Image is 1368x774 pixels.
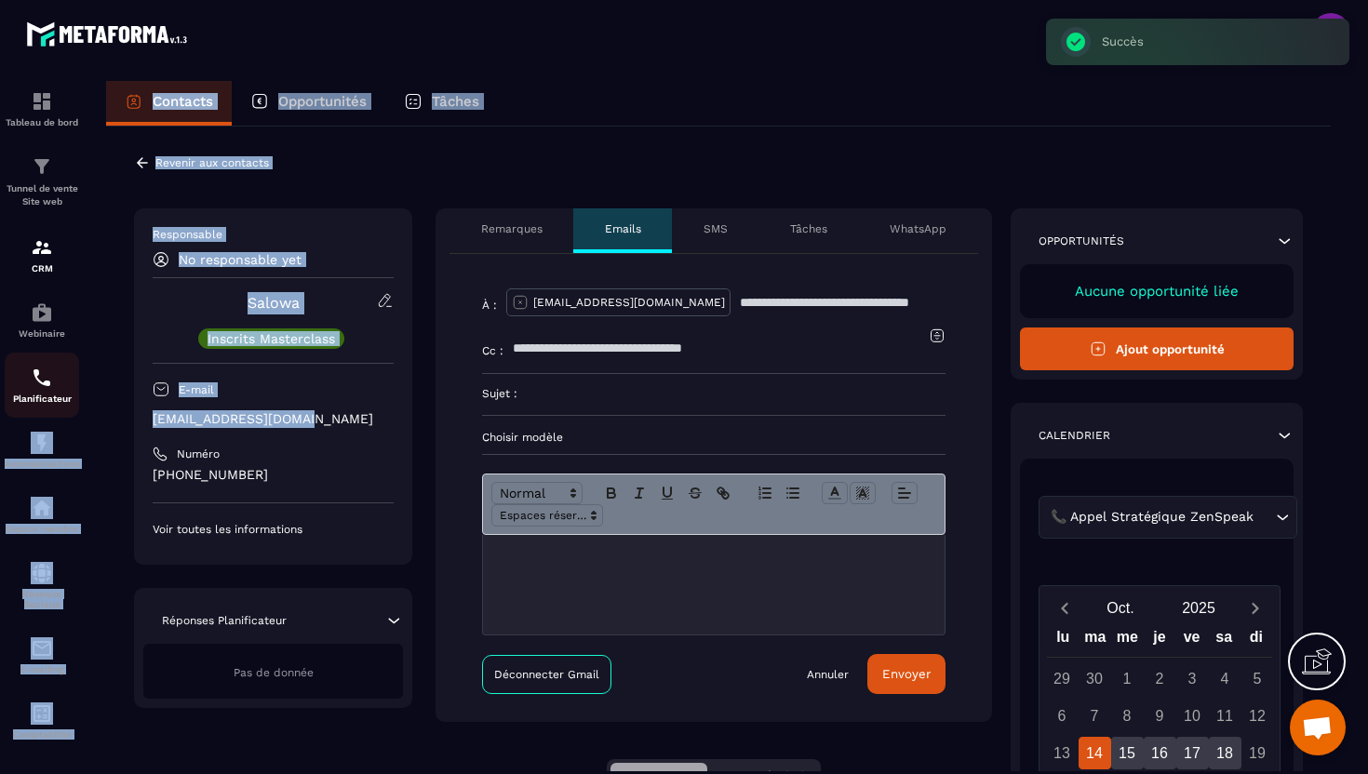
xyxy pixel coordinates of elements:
div: 6 [1046,700,1079,732]
a: formationformationTunnel de vente Site web [5,141,79,222]
img: scheduler [31,367,53,389]
a: formationformationCRM [5,222,79,287]
div: lu [1047,624,1080,657]
div: 2 [1144,662,1176,695]
p: Opportunités [1039,234,1124,248]
div: di [1240,624,1272,657]
a: Opportunités [232,81,385,126]
p: Réseaux Sociaux [5,589,79,609]
p: Réponses Planificateur [162,613,287,628]
a: Annuler [807,667,849,682]
img: social-network [31,562,53,584]
div: 8 [1111,700,1144,732]
p: Inscrits Masterclass [208,332,335,345]
a: formationformationTableau de bord [5,76,79,141]
p: Planificateur [5,394,79,404]
p: CRM [5,263,79,274]
a: Tâches [385,81,498,126]
p: Webinaire [5,328,79,339]
a: social-networksocial-networkRéseaux Sociaux [5,548,79,623]
img: formation [31,236,53,259]
div: 18 [1209,737,1241,769]
div: 3 [1176,662,1209,695]
a: schedulerschedulerPlanificateur [5,353,79,418]
div: 19 [1241,737,1274,769]
p: Sujet : [482,386,517,401]
p: Numéro [177,447,220,461]
a: Salowa [248,294,300,312]
p: Responsable [153,227,394,242]
p: Comptabilité [5,729,79,740]
img: automations [31,432,53,454]
a: automationsautomationsWebinaire [5,287,79,353]
p: Aucune opportunité liée [1039,283,1275,300]
div: ma [1080,624,1112,657]
p: Automatisations [5,459,79,469]
img: formation [31,155,53,178]
p: Cc : [482,343,503,358]
p: [EMAIL_ADDRESS][DOMAIN_NAME] [533,295,725,310]
img: logo [26,17,194,51]
img: formation [31,90,53,113]
p: Contacts [153,93,213,110]
button: Next month [1238,595,1272,621]
div: 16 [1144,737,1176,769]
p: Tunnel de vente Site web [5,182,79,208]
div: sa [1208,624,1241,657]
div: 7 [1079,700,1111,732]
button: Envoyer [867,654,946,694]
p: No responsable yet [179,252,302,267]
p: WhatsApp [890,221,946,236]
button: Previous month [1047,595,1081,621]
p: SMS [704,221,728,236]
p: Voir toutes les informations [153,522,394,537]
p: Choisir modèle [482,430,946,445]
div: 29 [1046,662,1079,695]
button: Open months overlay [1081,592,1160,624]
div: je [1144,624,1176,657]
div: ve [1175,624,1208,657]
p: Calendrier [1039,428,1110,443]
span: Pas de donnée [234,666,314,679]
div: 11 [1209,700,1241,732]
button: Open years overlay [1160,592,1238,624]
div: 9 [1144,700,1176,732]
p: Tableau de bord [5,117,79,127]
div: 30 [1079,662,1111,695]
button: Ajout opportunité [1020,327,1294,370]
p: Emails [605,221,641,236]
a: automationsautomationsEspace membre [5,483,79,548]
div: 15 [1111,737,1144,769]
p: Tâches [432,93,479,110]
p: Revenir aux contacts [155,156,269,169]
div: 10 [1176,700,1209,732]
img: automations [31,301,53,324]
div: 14 [1079,737,1111,769]
div: me [1111,624,1144,657]
p: Espace membre [5,524,79,534]
div: Search for option [1039,496,1297,539]
div: 13 [1046,737,1079,769]
a: Déconnecter Gmail [482,655,611,694]
p: Tâches [790,221,827,236]
p: E-mail [179,382,214,397]
div: 1 [1111,662,1144,695]
p: À : [482,298,497,313]
p: [PHONE_NUMBER] [153,466,394,484]
img: email [31,637,53,660]
div: 17 [1176,737,1209,769]
div: 5 [1241,662,1274,695]
a: emailemailE-mailing [5,623,79,688]
img: automations [31,497,53,519]
a: Contacts [106,81,232,126]
input: Search for option [1257,507,1271,527]
a: accountantaccountantComptabilité [5,688,79,754]
div: 12 [1241,700,1274,732]
p: E-mailing [5,664,79,674]
p: [EMAIL_ADDRESS][DOMAIN_NAME] [153,410,394,428]
div: Ouvrir le chat [1290,700,1346,755]
p: Opportunités [278,93,367,110]
img: accountant [31,702,53,725]
div: 4 [1209,662,1241,695]
a: automationsautomationsAutomatisations [5,418,79,483]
